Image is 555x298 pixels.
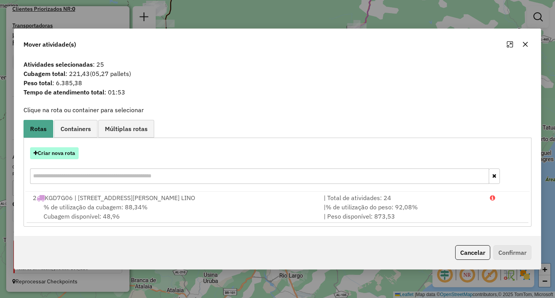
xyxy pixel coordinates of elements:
span: Rotas [30,126,47,132]
span: : 6.385,38 [19,78,536,88]
span: (05,27 pallets) [90,70,131,77]
div: 2 [28,193,319,202]
div: | | Peso disponível: 873,53 [319,202,485,221]
span: Mover atividade(s) [24,40,76,49]
span: : 01:53 [19,88,536,97]
strong: Cubagem total [24,70,66,77]
div: | Total de atividades: 24 [319,193,485,202]
span: Múltiplas rotas [105,126,148,132]
button: Maximize [504,38,516,51]
label: Clique na rota ou container para selecionar [24,105,144,114]
strong: Tempo de atendimento total [24,88,104,96]
span: : 25 [19,60,536,69]
span: : 221,43 [19,69,536,78]
span: % de utilização do peso: 92,08% [326,203,418,211]
strong: Peso total [24,79,52,87]
button: Cancelar [455,245,490,260]
span: % de utilização da cubagem: 88,34% [44,203,148,211]
strong: Atividades selecionadas [24,61,93,68]
i: Porcentagens após mover as atividades: Cubagem: 141,06% Peso: 149,97% [490,195,495,201]
button: Criar nova rota [30,147,79,159]
span: KGD7G06 | [STREET_ADDRESS][PERSON_NAME] LINO [45,194,195,202]
span: Containers [61,126,91,132]
div: Cubagem disponível: 48,96 [28,202,319,221]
